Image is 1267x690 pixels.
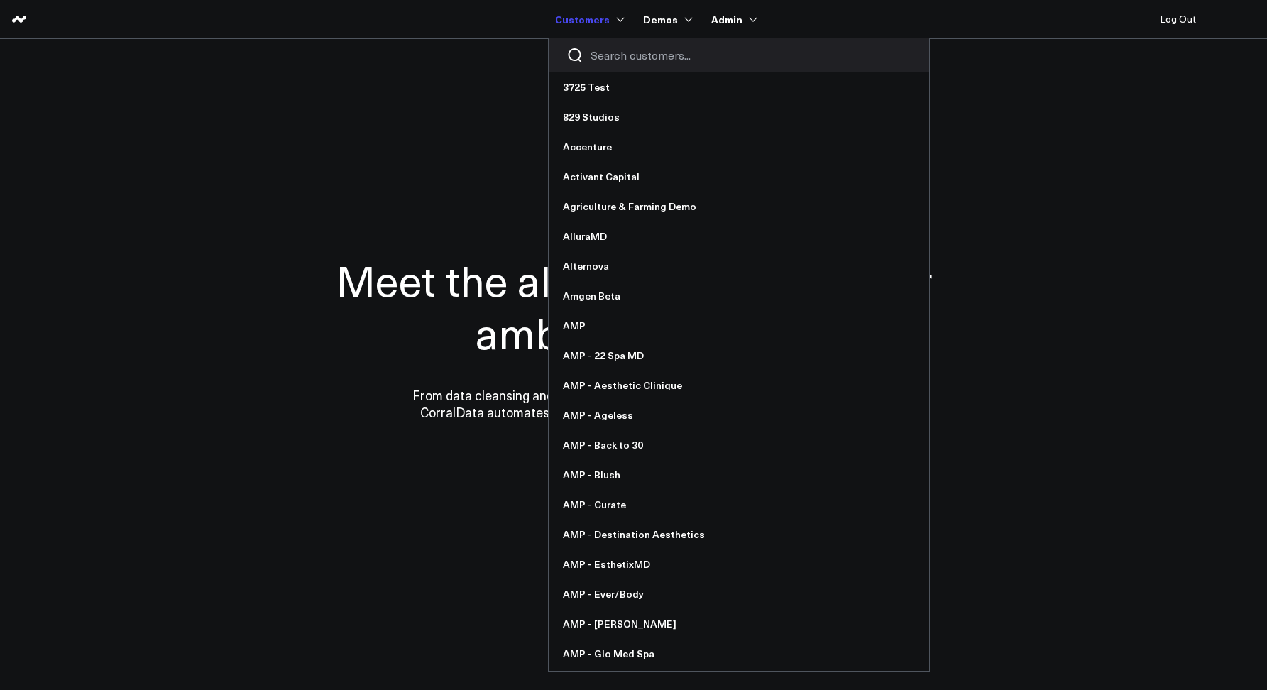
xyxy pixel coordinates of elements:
a: AMP - 22 Spa MD [549,341,929,371]
a: AMP - Glo Med Spa [549,639,929,669]
a: Demos [643,6,690,32]
button: Search customers button [566,47,583,64]
a: AMP - [PERSON_NAME] [549,609,929,639]
a: AMP - Ever/Body [549,579,929,609]
a: Accenture [549,132,929,162]
a: AMP - Aesthetic Clinique [549,371,929,400]
a: Admin [711,6,755,32]
h1: Meet the all-in-one data hub for ambitious teams [286,253,982,358]
a: AMP - Ageless [549,400,929,430]
a: Customers [555,6,622,32]
a: AMP [549,311,929,341]
p: From data cleansing and integration to personalized dashboards and insights, CorralData automates... [382,387,886,421]
a: Alternova [549,251,929,281]
input: Search customers input [591,48,911,63]
a: 3725 Test [549,72,929,102]
a: Agriculture & Farming Demo [549,192,929,221]
a: Amgen Beta [549,281,929,311]
a: Activant Capital [549,162,929,192]
a: AMP - Back to 30 [549,430,929,460]
a: AMP - Curate [549,490,929,520]
a: AMP - EsthetixMD [549,549,929,579]
a: AlluraMD [549,221,929,251]
a: 829 Studios [549,102,929,132]
a: AMP - Destination Aesthetics [549,520,929,549]
a: AMP - Blush [549,460,929,490]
